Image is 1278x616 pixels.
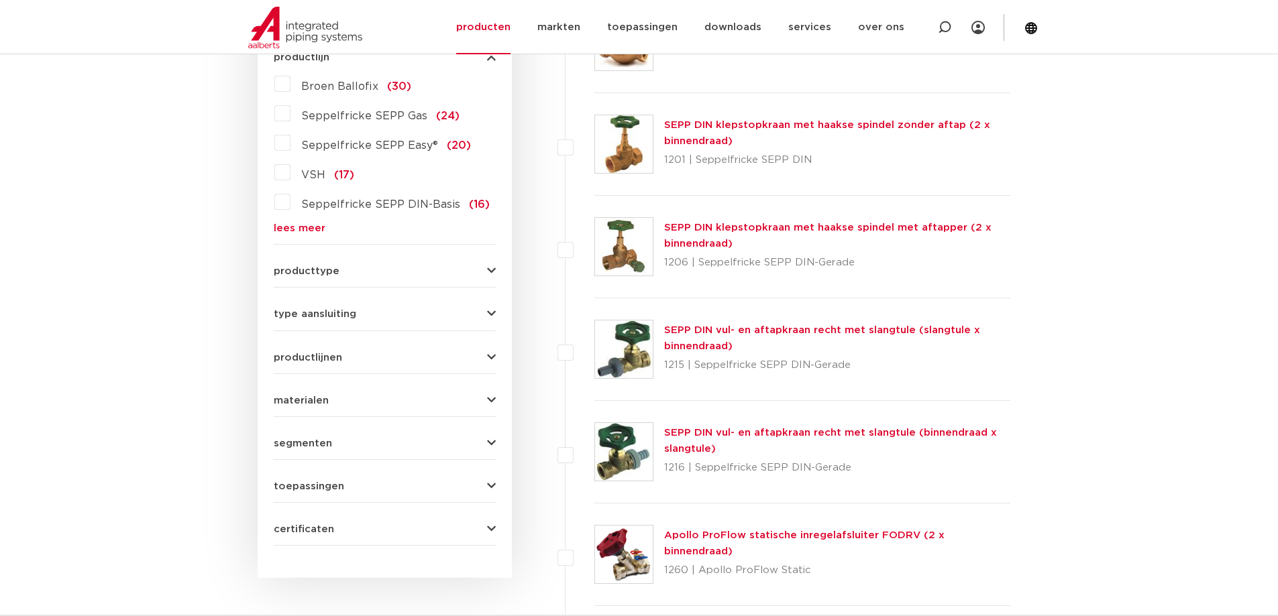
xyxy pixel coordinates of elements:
[595,526,653,583] img: Thumbnail for Apollo ProFlow statische inregelafsluiter FODRV (2 x binnendraad)
[664,252,1011,273] p: 1206 | Seppelfricke SEPP DIN-Gerade
[664,149,1011,171] p: 1201 | Seppelfricke SEPP DIN
[469,199,490,210] span: (16)
[274,223,496,233] a: lees meer
[274,266,496,276] button: producttype
[595,115,653,173] img: Thumbnail for SEPP DIN klepstopkraan met haakse spindel zonder aftap (2 x binnendraad)
[301,81,378,92] span: Broen Ballofix
[595,218,653,275] img: Thumbnail for SEPP DIN klepstopkraan met haakse spindel met aftapper (2 x binnendraad)
[595,320,653,378] img: Thumbnail for SEPP DIN vul- en aftapkraan recht met slangtule (slangtule x binnendraad)
[664,355,1011,376] p: 1215 | Seppelfricke SEPP DIN-Gerade
[274,524,334,534] span: certificaten
[664,428,997,454] a: SEPP DIN vul- en aftapkraan recht met slangtule (binnendraad x slangtule)
[274,353,496,363] button: productlijnen
[664,560,1011,581] p: 1260 | Apollo ProFlow Static
[274,481,496,491] button: toepassingen
[274,524,496,534] button: certificaten
[387,81,411,92] span: (30)
[274,481,344,491] span: toepassingen
[447,140,471,151] span: (20)
[274,395,329,406] span: materialen
[274,266,339,276] span: producttype
[274,309,356,319] span: type aansluiting
[664,530,945,556] a: Apollo ProFlow statische inregelafsluiter FODRV (2 x binnendraad)
[301,199,460,210] span: Seppelfricke SEPP DIN-Basis
[436,111,460,121] span: (24)
[274,438,332,448] span: segmenten
[274,438,496,448] button: segmenten
[274,52,329,62] span: productlijn
[595,423,653,481] img: Thumbnail for SEPP DIN vul- en aftapkraan recht met slangtule (binnendraad x slangtule)
[664,223,992,249] a: SEPP DIN klepstopkraan met haakse spindel met aftapper (2 x binnendraad)
[301,111,427,121] span: Seppelfricke SEPP Gas
[274,395,496,406] button: materialen
[274,309,496,319] button: type aansluiting
[274,52,496,62] button: productlijn
[274,353,342,363] span: productlijnen
[664,120,990,146] a: SEPP DIN klepstopkraan met haakse spindel zonder aftap (2 x binnendraad)
[301,170,325,180] span: VSH
[334,170,354,180] span: (17)
[664,457,1011,479] p: 1216 | Seppelfricke SEPP DIN-Gerade
[664,325,980,351] a: SEPP DIN vul- en aftapkraan recht met slangtule (slangtule x binnendraad)
[301,140,438,151] span: Seppelfricke SEPP Easy®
